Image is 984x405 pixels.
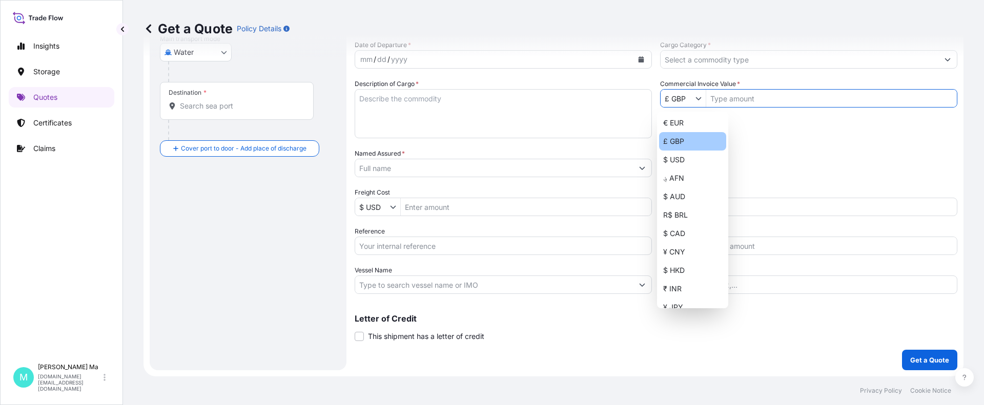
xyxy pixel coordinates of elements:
[661,50,938,69] input: Select a commodity type
[237,24,281,34] p: Policy Details
[355,148,405,159] label: Named Assured
[355,159,633,177] input: Full name
[659,224,726,243] div: $ CAD
[374,53,376,66] div: /
[660,275,957,294] input: Number1, number2,...
[938,50,957,69] button: Show suggestions
[661,89,695,108] input: Commercial Invoice Value
[390,53,408,66] div: year,
[355,226,385,237] label: Reference
[33,118,72,128] p: Certificates
[169,89,207,97] div: Destination
[19,372,28,382] span: M
[33,92,57,102] p: Quotes
[659,187,726,206] div: $ AUD
[355,275,633,294] input: Type to search vessel name or IMO
[860,387,902,395] p: Privacy Policy
[659,151,726,169] div: $ USD
[38,363,101,371] p: [PERSON_NAME] Ma
[695,93,706,103] button: Show suggestions
[401,198,651,216] input: Enter amount
[38,373,101,392] p: [DOMAIN_NAME][EMAIL_ADDRESS][DOMAIN_NAME]
[659,114,726,132] div: € EUR
[355,79,419,89] label: Description of Cargo
[659,298,726,316] div: ¥ JPY
[659,206,726,224] div: R$ BRL
[355,237,652,255] input: Your internal reference
[355,187,390,198] label: Freight Cost
[659,132,726,151] div: £ GBP
[359,53,374,66] div: month,
[143,20,233,37] p: Get a Quote
[376,53,387,66] div: day,
[633,51,649,68] button: Calendar
[659,169,726,187] div: ؋ AFN
[33,41,59,51] p: Insights
[706,237,957,255] input: Enter amount
[181,143,306,154] span: Cover port to door - Add place of discharge
[660,79,740,89] label: Commercial Invoice Value
[633,275,651,294] button: Show suggestions
[706,89,957,108] input: Type amount
[633,159,651,177] button: Show suggestions
[387,53,390,66] div: /
[659,243,726,261] div: ¥ CNY
[910,387,951,395] p: Cookie Notice
[355,265,392,275] label: Vessel Name
[355,198,390,216] input: Freight Cost
[33,67,60,77] p: Storage
[390,202,400,212] button: Show suggestions
[368,331,484,342] span: This shipment has a letter of credit
[355,314,957,323] p: Letter of Credit
[659,261,726,280] div: $ HKD
[180,101,301,111] input: Destination
[659,280,726,298] div: ₹ INR
[680,198,957,216] input: Enter percentage
[33,143,55,154] p: Claims
[910,355,949,365] p: Get a Quote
